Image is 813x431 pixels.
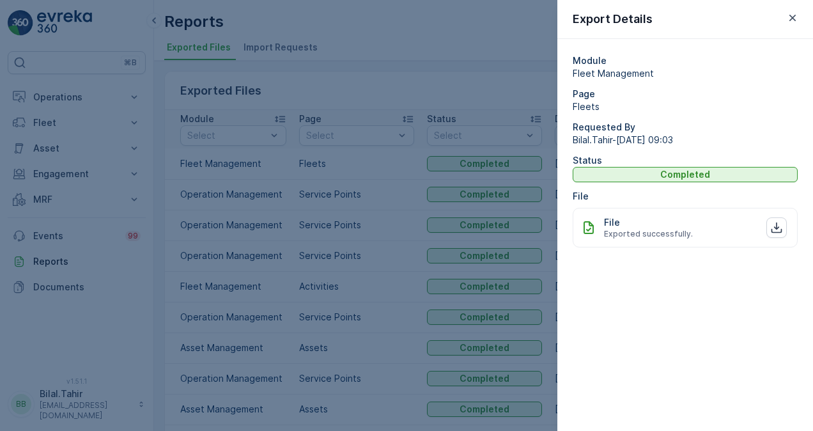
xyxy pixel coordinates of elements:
p: File [604,216,620,229]
p: Page [573,88,798,100]
p: File [573,190,798,203]
span: Exported successfully. [604,229,693,239]
p: Export Details [573,10,653,28]
span: Bilal.Tahir - [DATE] 09:03 [573,134,798,146]
p: Requested By [573,121,798,134]
button: Completed [573,167,798,182]
span: Fleets [573,100,798,113]
p: Module [573,54,798,67]
span: Fleet Management [573,67,798,80]
p: Status [573,154,798,167]
p: Completed [660,168,710,181]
